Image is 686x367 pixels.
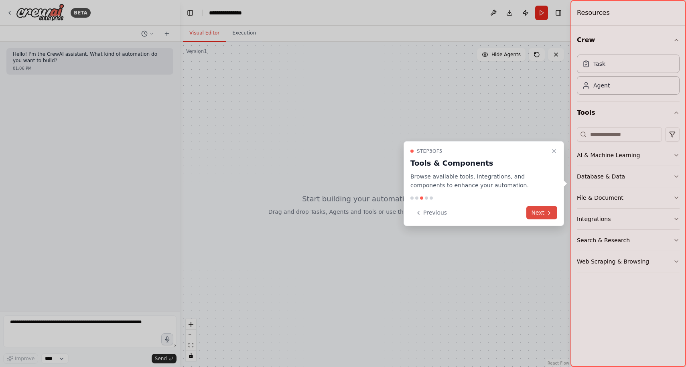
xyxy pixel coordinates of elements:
[410,172,548,190] p: Browse available tools, integrations, and components to enhance your automation.
[410,157,548,168] h3: Tools & Components
[410,206,452,219] button: Previous
[417,148,442,154] span: Step 3 of 5
[549,146,559,156] button: Close walkthrough
[185,7,196,18] button: Hide left sidebar
[526,206,557,219] button: Next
